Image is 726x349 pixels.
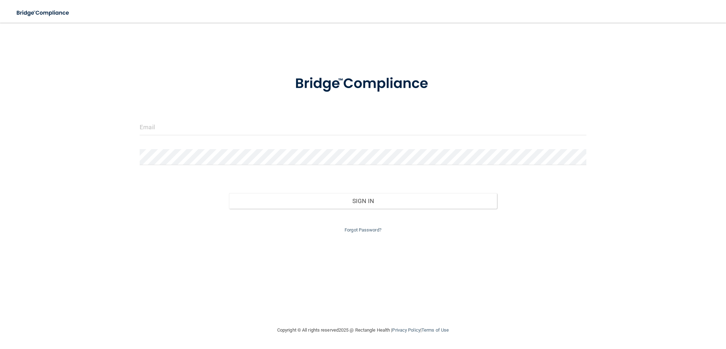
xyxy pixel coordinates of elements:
div: Copyright © All rights reserved 2025 @ Rectangle Health | | [234,319,492,342]
a: Forgot Password? [345,227,381,233]
a: Privacy Policy [392,327,420,333]
img: bridge_compliance_login_screen.278c3ca4.svg [280,65,446,102]
input: Email [140,119,586,135]
button: Sign In [229,193,497,209]
img: bridge_compliance_login_screen.278c3ca4.svg [11,6,76,20]
a: Terms of Use [421,327,449,333]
